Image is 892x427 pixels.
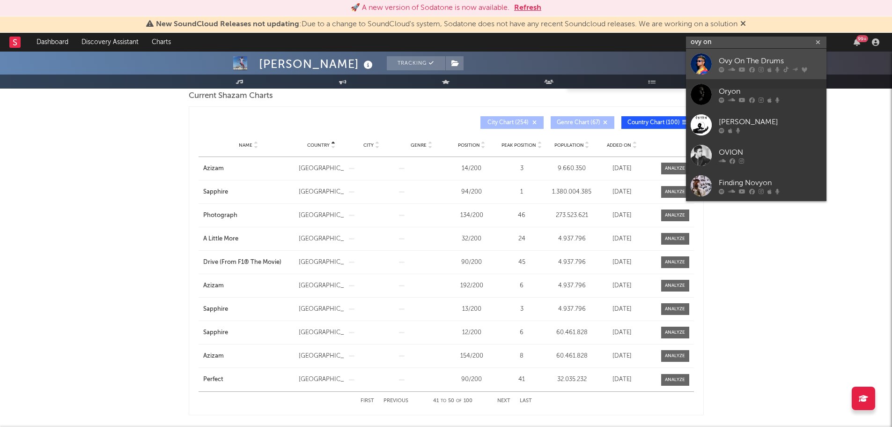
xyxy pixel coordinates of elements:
[449,234,494,244] div: 32 / 200
[599,328,645,337] div: [DATE]
[686,140,826,171] a: OVION
[203,187,294,197] a: Sapphire
[599,305,645,314] div: [DATE]
[203,258,294,267] a: Drive (From F1® The Movie)
[549,305,595,314] div: 4.937.796
[480,116,544,129] button: City Chart(254)
[549,258,595,267] div: 4.937.796
[686,171,826,201] a: Finding Novyon
[549,164,595,173] div: 9.660.350
[549,328,595,337] div: 60.461.828
[514,2,541,14] button: Refresh
[549,211,595,220] div: 273.523.621
[740,21,746,28] span: Dismiss
[299,375,344,384] div: [GEOGRAPHIC_DATA]
[203,305,294,314] a: Sapphire
[686,49,826,79] a: Ovy On The Drums
[203,375,294,384] a: Perfect
[599,375,645,384] div: [DATE]
[299,328,344,337] div: [GEOGRAPHIC_DATA]
[557,120,600,126] span: Genre Chart ( 67 )
[854,38,860,46] button: 99+
[299,281,344,291] div: [GEOGRAPHIC_DATA]
[499,352,545,361] div: 8
[456,399,462,403] span: of
[719,177,822,188] div: Finding Novyon
[520,398,532,404] button: Last
[719,147,822,158] div: OVION
[686,37,826,48] input: Search for artists
[361,398,374,404] button: First
[411,142,427,148] span: Genre
[203,211,294,220] a: Photograph
[299,352,344,361] div: [GEOGRAPHIC_DATA]
[501,142,536,148] span: Peak Position
[156,21,737,28] span: : Due to a change to SoundCloud's system, Sodatone does not have any recent Soundcloud releases. ...
[203,328,294,337] a: Sapphire
[383,398,408,404] button: Previous
[499,375,545,384] div: 41
[549,375,595,384] div: 32.035.232
[449,305,494,314] div: 13 / 200
[499,328,545,337] div: 6
[351,2,509,14] div: 🚀 A new version of Sodatone is now available.
[449,281,494,291] div: 192 / 200
[203,352,294,361] a: Azizam
[719,55,822,67] div: Ovy On The Drums
[449,328,494,337] div: 12 / 200
[441,399,446,403] span: to
[75,33,145,52] a: Discovery Assistant
[686,110,826,140] a: [PERSON_NAME]
[239,142,252,148] span: Name
[599,187,645,197] div: [DATE]
[363,142,374,148] span: City
[145,33,177,52] a: Charts
[499,258,545,267] div: 45
[449,211,494,220] div: 134 / 200
[156,21,299,28] span: New SoundCloud Releases not updating
[203,164,294,173] a: Azizam
[449,375,494,384] div: 90 / 200
[299,164,344,173] div: [GEOGRAPHIC_DATA]
[307,142,330,148] span: Country
[719,86,822,97] div: Oryon
[856,35,868,42] div: 99 +
[449,187,494,197] div: 94 / 200
[627,120,680,126] span: Country Chart ( 100 )
[549,281,595,291] div: 4.937.796
[621,116,694,129] button: Country Chart(100)
[449,352,494,361] div: 154 / 200
[497,398,510,404] button: Next
[299,305,344,314] div: [GEOGRAPHIC_DATA]
[549,352,595,361] div: 60.461.828
[551,116,614,129] button: Genre Chart(67)
[487,120,530,126] span: City Chart ( 254 )
[554,142,584,148] span: Population
[599,258,645,267] div: [DATE]
[30,33,75,52] a: Dashboard
[499,164,545,173] div: 3
[458,142,480,148] span: Position
[189,90,273,102] span: Current Shazam Charts
[499,211,545,220] div: 46
[203,234,294,244] a: A Little More
[599,211,645,220] div: [DATE]
[719,116,822,127] div: [PERSON_NAME]
[499,234,545,244] div: 24
[449,258,494,267] div: 90 / 200
[499,187,545,197] div: 1
[203,281,294,291] a: Azizam
[299,211,344,220] div: [GEOGRAPHIC_DATA]
[599,281,645,291] div: [DATE]
[499,281,545,291] div: 6
[299,234,344,244] div: [GEOGRAPHIC_DATA]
